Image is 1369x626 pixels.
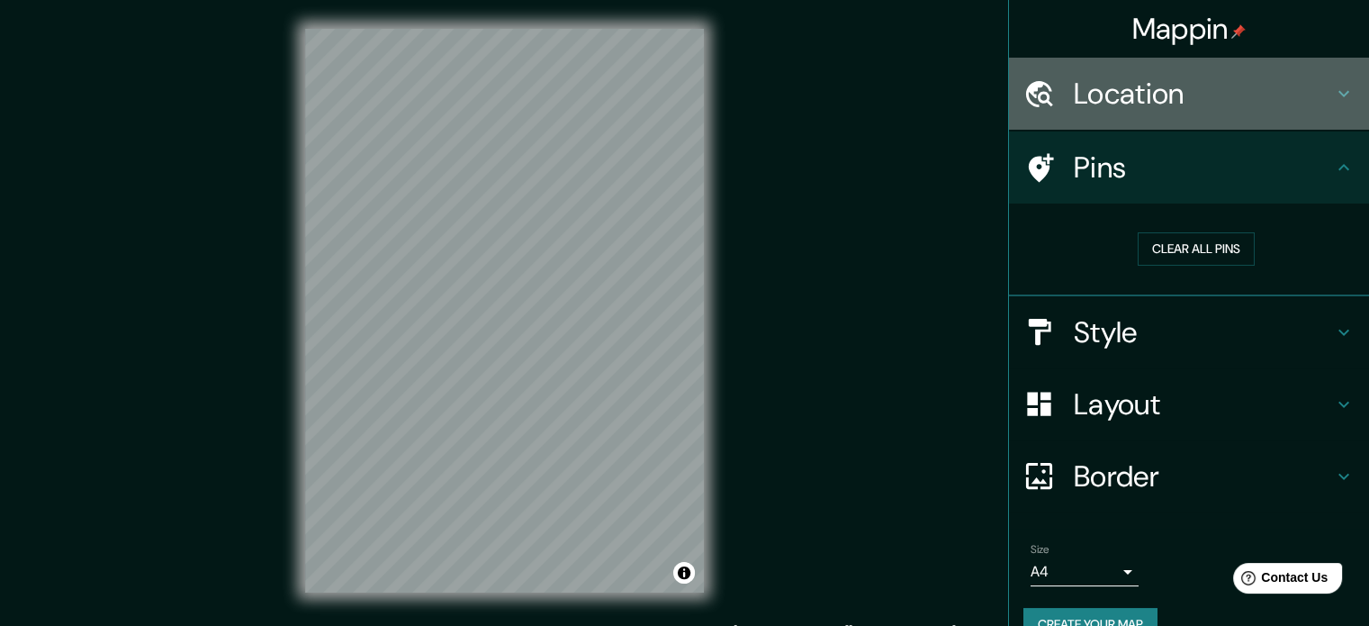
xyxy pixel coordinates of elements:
[305,29,704,593] canvas: Map
[1074,76,1333,112] h4: Location
[1009,368,1369,440] div: Layout
[673,562,695,584] button: Toggle attribution
[1074,150,1333,186] h4: Pins
[1074,458,1333,494] h4: Border
[1009,58,1369,130] div: Location
[1074,386,1333,422] h4: Layout
[1009,296,1369,368] div: Style
[1074,314,1333,350] h4: Style
[1031,541,1049,557] label: Size
[1009,440,1369,513] div: Border
[1031,558,1139,586] div: A4
[1231,24,1246,39] img: pin-icon.png
[1138,232,1255,266] button: Clear all pins
[1009,132,1369,204] div: Pins
[1209,556,1349,606] iframe: Help widget launcher
[1132,11,1247,47] h4: Mappin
